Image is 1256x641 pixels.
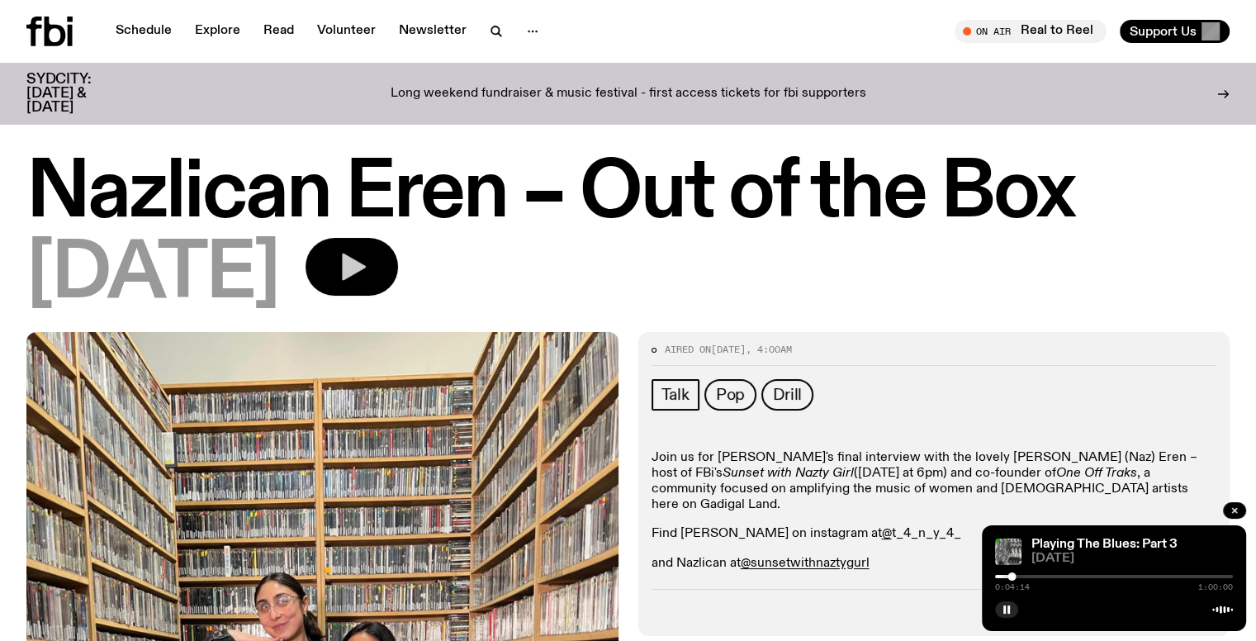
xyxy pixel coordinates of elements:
a: Playing The Blues: Part 3 [1031,538,1178,551]
span: [DATE] [711,343,746,356]
span: Aired on [665,343,711,356]
span: [DATE] [26,238,279,312]
button: On AirReal to Reel [955,20,1107,43]
em: One Off Traks [1056,467,1137,480]
p: Find [PERSON_NAME] on instagram at t_4_n_y_4_ [652,526,1217,542]
a: Explore [185,20,250,43]
p: Join us for [PERSON_NAME]'s final interview with the lovely [PERSON_NAME] (Naz) Eren – host of FB... [652,450,1217,514]
a: Volunteer [307,20,386,43]
span: Support Us [1130,24,1197,39]
h1: Nazlican Eren – Out of the Box [26,157,1230,231]
span: Pop [716,386,745,404]
em: Sunset with Nazty Girl [723,467,854,480]
a: @ [882,527,892,540]
a: Pop [704,379,756,411]
span: , 4:00am [746,343,792,356]
p: Long weekend fundraiser & music festival - first access tickets for fbi supporters [391,87,866,102]
span: Drill [773,386,802,404]
p: and Nazlican at [652,556,1217,572]
a: Schedule [106,20,182,43]
span: 0:04:14 [995,583,1030,591]
a: Talk [652,379,699,411]
a: Drill [761,379,813,411]
a: Read [254,20,304,43]
span: [DATE] [1031,553,1233,565]
button: Support Us [1120,20,1230,43]
a: @sunsetwithnaztygurl [741,557,870,570]
span: Talk [661,386,690,404]
h3: SYDCITY: [DATE] & [DATE] [26,73,132,115]
span: 1:00:00 [1198,583,1233,591]
a: Newsletter [389,20,476,43]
